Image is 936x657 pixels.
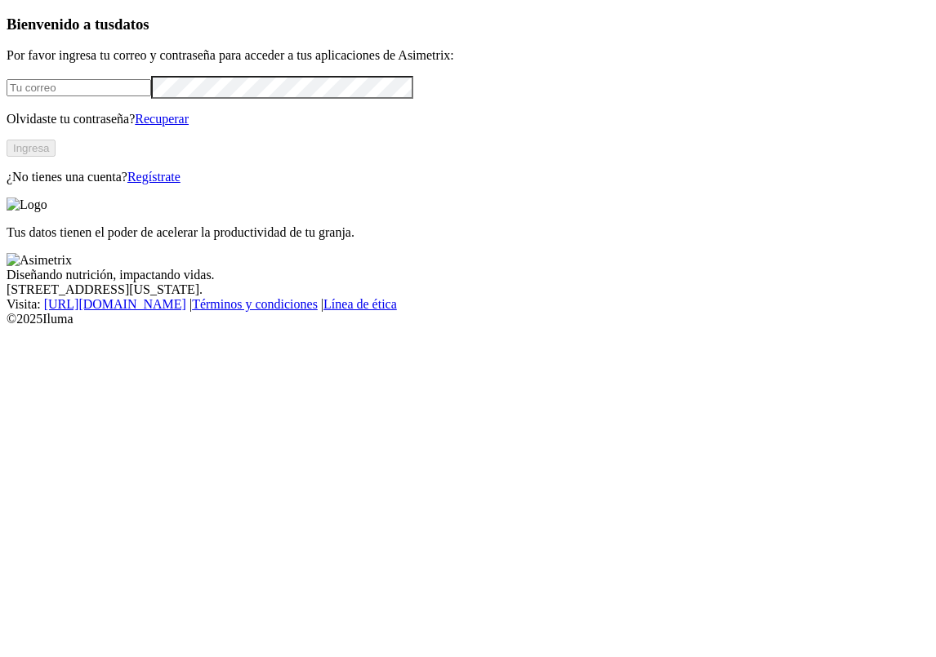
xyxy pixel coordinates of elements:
p: Por favor ingresa tu correo y contraseña para acceder a tus aplicaciones de Asimetrix: [7,48,929,63]
img: Logo [7,198,47,212]
a: Términos y condiciones [192,297,318,311]
img: Asimetrix [7,253,72,268]
div: Diseñando nutrición, impactando vidas. [7,268,929,282]
p: Olvidaste tu contraseña? [7,112,929,127]
input: Tu correo [7,79,151,96]
span: datos [114,16,149,33]
a: [URL][DOMAIN_NAME] [44,297,186,311]
div: © 2025 Iluma [7,312,929,326]
div: Visita : | | [7,297,929,312]
p: ¿No tienes una cuenta? [7,170,929,184]
button: Ingresa [7,140,56,157]
a: Regístrate [127,170,181,184]
p: Tus datos tienen el poder de acelerar la productividad de tu granja. [7,225,929,240]
div: [STREET_ADDRESS][US_STATE]. [7,282,929,297]
h3: Bienvenido a tus [7,16,929,33]
a: Línea de ética [323,297,397,311]
a: Recuperar [135,112,189,126]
